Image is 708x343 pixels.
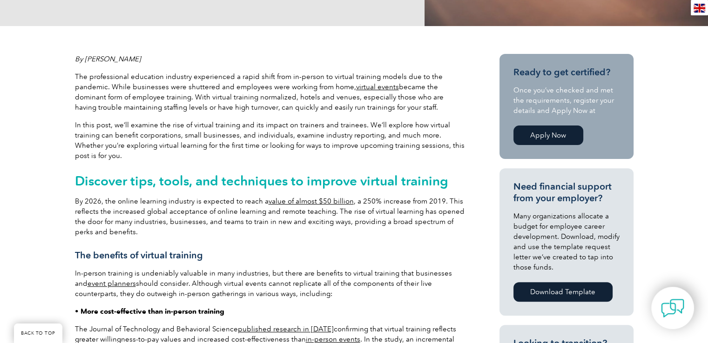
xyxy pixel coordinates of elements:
[14,323,62,343] a: BACK TO TOP
[513,66,620,78] h3: Ready to get certified?
[269,197,354,205] a: value of almost $50 billion
[75,268,466,299] p: In-person training is undeniably valuable in many industries, but there are benefits to virtual t...
[75,120,466,161] p: In this post, we’ll examine the rise of virtual training and its impact on trainers and trainees....
[75,55,141,63] em: By [PERSON_NAME]
[513,211,620,272] p: Many organizations allocate a budget for employee career development. Download, modify and use th...
[513,125,583,145] a: Apply Now
[513,85,620,116] p: Once you’ve checked and met the requirements, register your details and Apply Now at
[661,297,684,320] img: contact-chat.png
[75,72,466,112] p: The professional education industry experienced a rapid shift from in-person to virtual training ...
[238,325,334,333] a: published research in [DATE]
[75,173,466,188] h2: Discover tips, tools, and techniques to improve virtual training
[88,279,136,288] a: event planners
[356,83,399,91] a: virtual events
[75,250,466,261] h3: The benefits of virtual training
[75,307,224,316] strong: • More cost-effective than in-person training
[513,282,613,302] a: Download Template
[513,181,620,204] h3: Need financial support from your employer?
[694,4,705,13] img: en
[75,196,466,237] p: By 2026, the online learning industry is expected to reach a , a 250% increase from 2019. This re...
